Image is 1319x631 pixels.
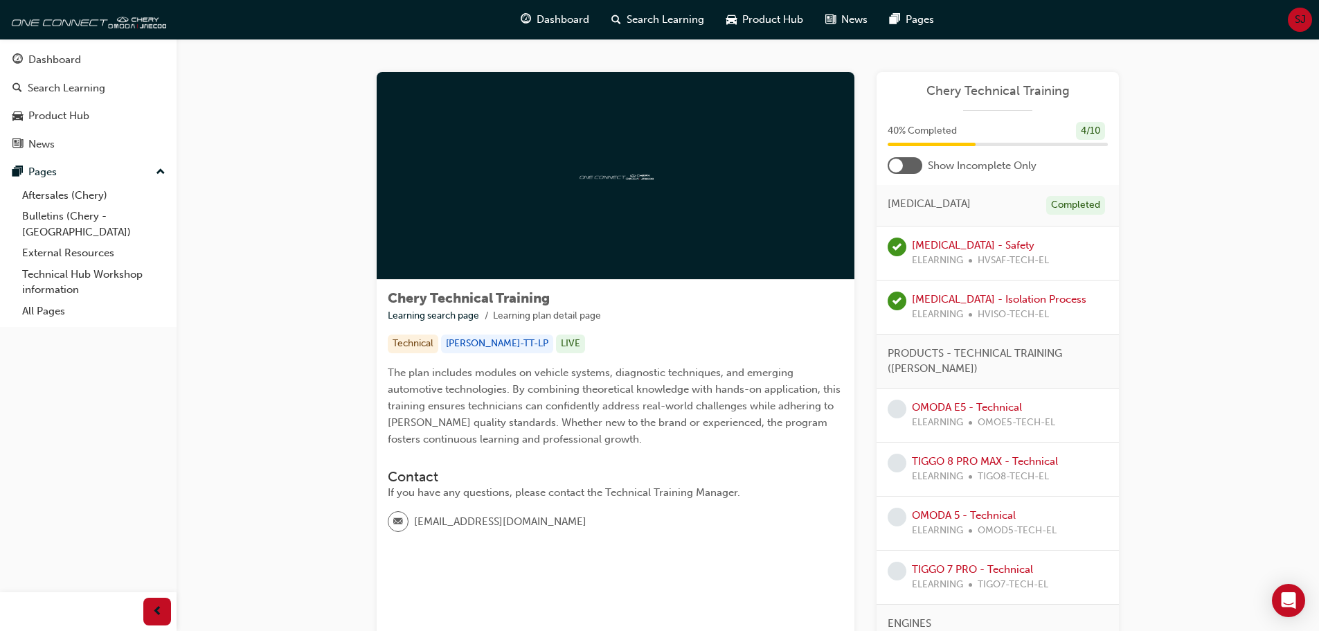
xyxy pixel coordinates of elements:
a: car-iconProduct Hub [715,6,814,34]
a: Technical Hub Workshop information [17,264,171,301]
a: OMODA E5 - Technical [912,401,1022,414]
a: Aftersales (Chery) [17,185,171,206]
span: email-icon [393,513,403,531]
li: Learning plan detail page [493,308,601,324]
div: Technical [388,335,438,353]
span: car-icon [12,110,23,123]
div: Completed [1046,196,1105,215]
a: External Resources [17,242,171,264]
span: PRODUCTS - TECHNICAL TRAINING ([PERSON_NAME]) [888,346,1097,377]
span: learningRecordVerb_NONE-icon [888,454,906,472]
span: SJ [1295,12,1306,28]
span: Chery Technical Training [388,290,550,306]
div: Pages [28,164,57,180]
span: [EMAIL_ADDRESS][DOMAIN_NAME] [414,514,586,530]
span: ELEARNING [912,307,963,323]
span: learningRecordVerb_NONE-icon [888,400,906,418]
a: Search Learning [6,75,171,101]
div: [PERSON_NAME]-TT-LP [441,335,553,353]
span: HVISO-TECH-EL [978,307,1049,323]
button: DashboardSearch LearningProduct HubNews [6,44,171,159]
h3: Contact [388,469,843,485]
span: ELEARNING [912,253,963,269]
div: If you have any questions, please contact the Technical Training Manager. [388,485,843,501]
div: LIVE [556,335,585,353]
span: OMOE5-TECH-EL [978,415,1055,431]
button: Pages [6,159,171,185]
span: HVSAF-TECH-EL [978,253,1049,269]
span: Pages [906,12,934,28]
a: Learning search page [388,310,479,321]
span: search-icon [12,82,22,95]
span: news-icon [825,11,836,28]
span: TIGO8-TECH-EL [978,469,1049,485]
div: News [28,136,55,152]
span: Dashboard [537,12,589,28]
img: oneconnect [7,6,166,33]
span: pages-icon [12,166,23,179]
span: 40 % Completed [888,123,957,139]
span: OMOD5-TECH-EL [978,523,1057,539]
span: ELEARNING [912,415,963,431]
a: TIGGO 7 PRO - Technical [912,563,1033,576]
span: learningRecordVerb_NONE-icon [888,508,906,526]
span: ELEARNING [912,469,963,485]
span: TIGO7-TECH-EL [978,577,1048,593]
span: learningRecordVerb_PASS-icon [888,238,906,256]
div: Open Intercom Messenger [1272,584,1305,617]
a: news-iconNews [814,6,879,34]
span: search-icon [611,11,621,28]
div: Dashboard [28,52,81,68]
a: All Pages [17,301,171,322]
a: Chery Technical Training [888,83,1108,99]
a: News [6,132,171,157]
a: OMODA 5 - Technical [912,509,1016,522]
div: Search Learning [28,80,105,96]
span: car-icon [726,11,737,28]
img: oneconnect [577,169,654,182]
a: [MEDICAL_DATA] - Isolation Process [912,293,1086,305]
span: ELEARNING [912,523,963,539]
span: up-icon [156,163,165,181]
span: pages-icon [890,11,900,28]
a: TIGGO 8 PRO MAX - Technical [912,455,1058,468]
span: [MEDICAL_DATA] [888,196,971,212]
a: guage-iconDashboard [510,6,600,34]
span: guage-icon [521,11,531,28]
a: Bulletins (Chery - [GEOGRAPHIC_DATA]) [17,206,171,242]
span: news-icon [12,139,23,151]
span: Search Learning [627,12,704,28]
span: News [841,12,868,28]
span: The plan includes modules on vehicle systems, diagnostic techniques, and emerging automotive tech... [388,366,843,445]
a: search-iconSearch Learning [600,6,715,34]
span: guage-icon [12,54,23,66]
span: Product Hub [742,12,803,28]
span: Show Incomplete Only [928,158,1037,174]
a: [MEDICAL_DATA] - Safety [912,239,1034,251]
button: SJ [1288,8,1312,32]
div: 4 / 10 [1076,122,1105,141]
span: ELEARNING [912,577,963,593]
span: learningRecordVerb_NONE-icon [888,562,906,580]
span: learningRecordVerb_PASS-icon [888,292,906,310]
a: Dashboard [6,47,171,73]
a: Product Hub [6,103,171,129]
a: pages-iconPages [879,6,945,34]
span: prev-icon [152,603,163,621]
div: Product Hub [28,108,89,124]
